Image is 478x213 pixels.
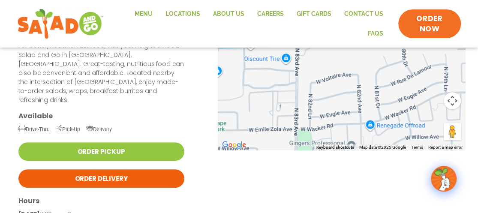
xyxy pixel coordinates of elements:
a: About Us [207,4,251,24]
span: Delivery [86,126,112,132]
a: FAQs [361,24,390,44]
span: Drive-Thru [18,126,50,132]
img: wpChatIcon [432,167,456,191]
p: For better, healthier fast food, visit your neighborhood Salad and Go in [GEOGRAPHIC_DATA], [GEOG... [18,42,184,105]
span: ORDER NOW [407,14,452,34]
a: GIFT CARDS [290,4,338,24]
span: Pick-Up [55,126,80,132]
nav: Menu [112,4,390,43]
a: Order Delivery [18,169,184,188]
a: Contact Us [338,4,390,24]
a: Menu [128,4,159,24]
a: Careers [251,4,290,24]
img: new-SAG-logo-768×292 [17,7,104,41]
h3: Available [18,111,184,120]
a: Locations [159,4,207,24]
h3: Hours [18,196,184,205]
a: ORDER NOW [398,9,461,39]
a: Order Pickup [18,142,184,161]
